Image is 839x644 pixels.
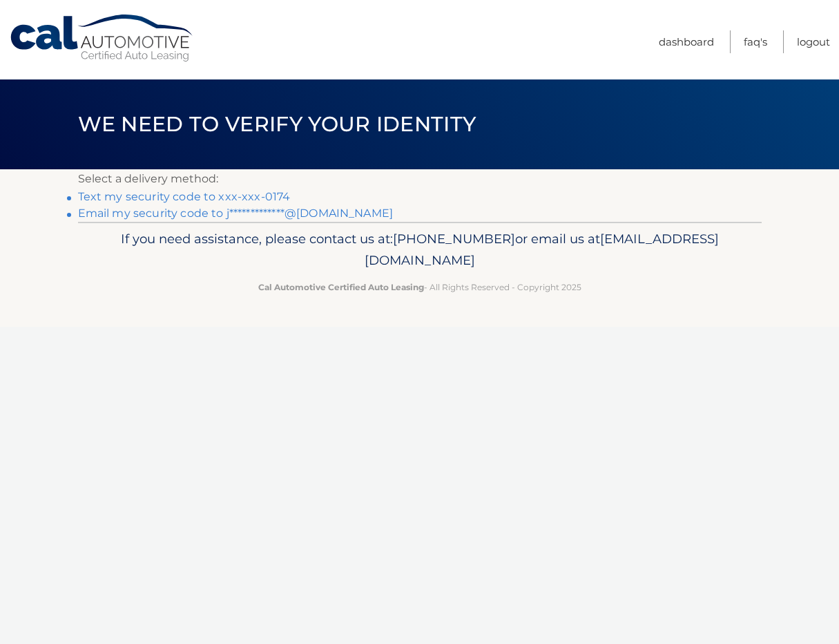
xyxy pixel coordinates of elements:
a: Cal Automotive [9,14,195,63]
a: FAQ's [744,30,767,53]
a: Dashboard [659,30,714,53]
p: Select a delivery method: [78,169,762,189]
p: If you need assistance, please contact us at: or email us at [87,228,753,272]
span: We need to verify your identity [78,111,476,137]
p: - All Rights Reserved - Copyright 2025 [87,280,753,294]
a: Logout [797,30,830,53]
a: Text my security code to xxx-xxx-0174 [78,190,291,203]
span: [PHONE_NUMBER] [393,231,515,247]
strong: Cal Automotive Certified Auto Leasing [258,282,424,292]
